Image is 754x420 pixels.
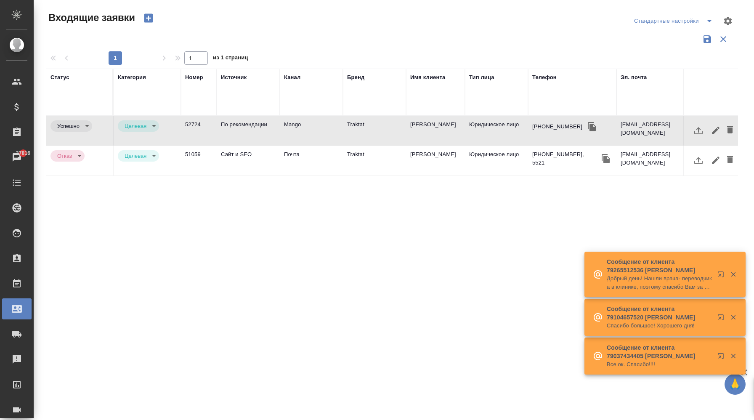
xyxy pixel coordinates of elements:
[217,116,280,146] td: По рекомендации
[712,348,733,368] button: Открыть в новой вкладке
[284,73,300,82] div: Канал
[213,53,248,65] span: из 1 страниц
[600,152,612,165] button: Скопировать
[715,31,731,47] button: Сбросить фильтры
[607,343,712,360] p: Сообщение от клиента 79037434405 [PERSON_NAME]
[607,274,712,291] p: Добрый день! Нашли врача- переводчика в клинике, поэтому спасибо Вам за предложение
[607,360,712,369] p: Все ок. Спасибо!!!!
[725,314,742,321] button: Закрыть
[50,150,85,162] div: Успешно
[688,120,709,141] button: Загрузить файл
[217,146,280,175] td: Сайт и SEO
[221,73,247,82] div: Источник
[723,120,737,141] button: Удалить
[532,150,596,167] div: [PHONE_NUMBER], 5521
[118,73,146,82] div: Категория
[607,322,712,330] p: Спасибо большое! Хорошего дня!
[185,73,203,82] div: Номер
[280,146,343,175] td: Почта
[723,150,737,170] button: Удалить
[532,73,557,82] div: Телефон
[343,116,406,146] td: Traktat
[406,116,465,146] td: [PERSON_NAME]
[607,305,712,322] p: Сообщение от клиента 79104657520 [PERSON_NAME]
[621,150,684,167] p: [EMAIL_ADDRESS][DOMAIN_NAME]
[621,73,647,82] div: Эл. почта
[2,147,32,168] a: 37816
[55,122,82,130] button: Успешно
[709,150,723,170] button: Редактировать
[280,116,343,146] td: Mango
[118,120,159,132] div: Успешно
[55,152,74,159] button: Отказ
[718,11,738,31] span: Настроить таблицу
[122,122,149,130] button: Целевая
[122,152,149,159] button: Целевая
[347,73,364,82] div: Бренд
[138,11,159,25] button: Создать
[469,73,494,82] div: Тип лица
[725,271,742,278] button: Закрыть
[465,146,528,175] td: Юридическое лицо
[118,150,159,162] div: Успешно
[532,122,582,131] div: [PHONE_NUMBER]
[607,258,712,274] p: Сообщение от клиента 79265512536 [PERSON_NAME]
[712,266,733,286] button: Открыть в новой вкладке
[688,150,709,170] button: Загрузить файл
[181,146,217,175] td: 51059
[11,149,35,157] span: 37816
[50,120,92,132] div: Успешно
[712,309,733,329] button: Открыть в новой вкладке
[621,120,684,137] p: [EMAIL_ADDRESS][DOMAIN_NAME]
[699,31,715,47] button: Сохранить фильтры
[586,120,598,133] button: Скопировать
[709,120,723,141] button: Редактировать
[465,116,528,146] td: Юридическое лицо
[46,11,135,24] span: Входящие заявки
[632,14,718,28] div: split button
[181,116,217,146] td: 52724
[725,352,742,360] button: Закрыть
[406,146,465,175] td: [PERSON_NAME]
[50,73,69,82] div: Статус
[343,146,406,175] td: Traktat
[410,73,445,82] div: Имя клиента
